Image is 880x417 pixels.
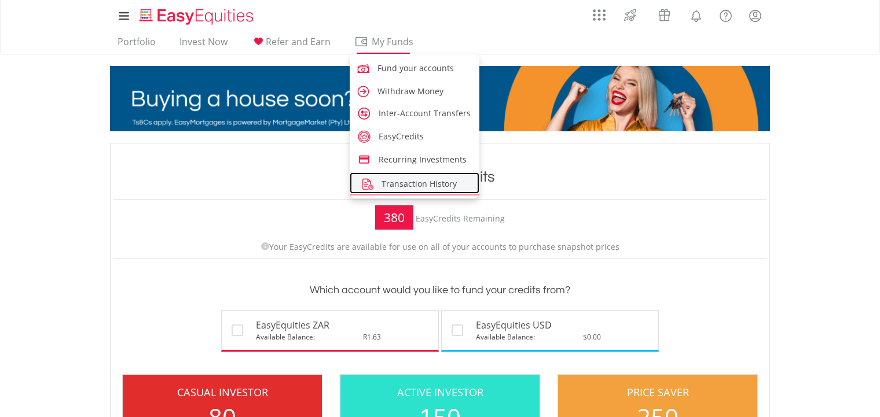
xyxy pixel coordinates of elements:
img: EasyMortage Promotion Banner [110,66,770,131]
a: Portfolio [113,36,160,54]
span: Withdraw Money [377,86,443,97]
img: fund.svg [355,61,371,76]
img: easy-credits.svg [358,130,371,143]
p: Your EasyCredits are available for use on all of your accounts to purchase snapshot prices [119,241,761,253]
div: EasyCredits Remaining [416,214,505,226]
span: Available Balance: [476,332,535,342]
span: Inter-Account Transfers [379,108,471,119]
img: EasyEquities_Logo.png [137,7,258,26]
div: Active Investor [340,385,540,400]
span: Refer and Earn [266,35,331,48]
img: transaction-history.png [360,176,375,192]
img: vouchers-v2.svg [655,6,674,24]
a: Home page [135,3,258,26]
span: EasyCredits [379,131,424,142]
div: Price Saver [558,385,757,400]
a: AppsGrid [585,3,613,21]
span: Fund your accounts [377,62,454,73]
h3: Which account would you like to fund your credits from? [113,282,767,298]
span: Available Balance: [256,332,315,342]
span: My Funds [354,34,430,49]
a: Invest Now [175,36,232,54]
a: easy-credits.svg EasyCredits [350,126,479,145]
a: credit-card.svg Recurring Investments [350,149,479,168]
h1: Buy EasyCredits [113,167,767,187]
img: credit-card.svg [358,153,371,166]
img: thrive-v2.svg [621,6,640,24]
a: account-transfer.svg Inter-Account Transfers [350,103,479,121]
span: Recurring Investments [379,154,467,165]
span: R1.63 [363,332,381,342]
a: transaction-history.png Transaction History [350,172,479,194]
div: Casual Investor [123,385,322,400]
a: Notifications [681,3,711,26]
img: account-transfer.svg [358,107,371,120]
a: fund.svg Fund your accounts [350,57,479,78]
img: caret-right.svg [355,84,371,99]
div: 380 [375,205,413,230]
span: EasyEquities ZAR [256,319,329,332]
span: EasyEquities USD [476,319,552,332]
a: FAQ's and Support [711,3,740,26]
a: My Profile [740,3,770,28]
a: caret-right.svg Withdraw Money [350,80,479,101]
img: grid-menu-icon.svg [593,9,606,21]
span: $0.00 [583,332,601,342]
a: Refer and Earn [247,36,335,54]
a: Vouchers [647,3,681,24]
span: Transaction History [382,178,457,189]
